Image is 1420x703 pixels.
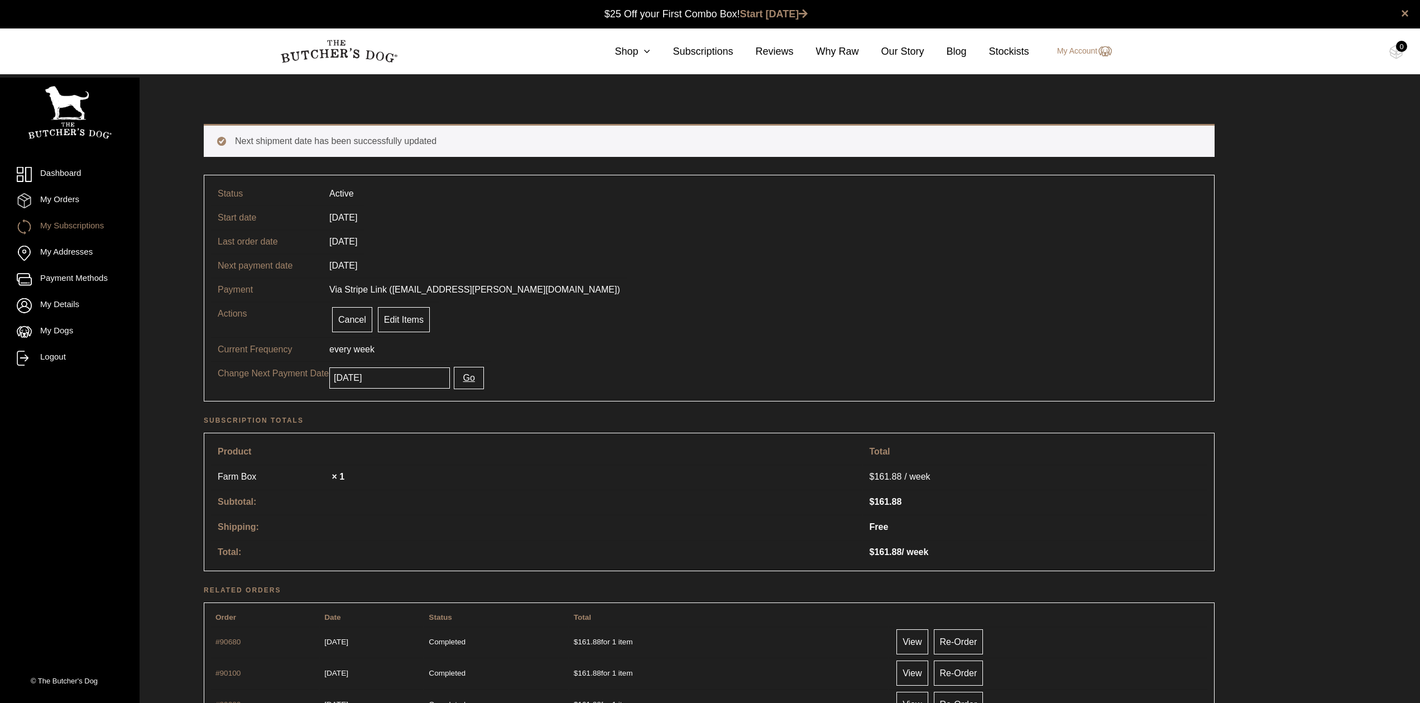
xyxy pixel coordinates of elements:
span: Via Stripe Link ([EMAIL_ADDRESS][PERSON_NAME][DOMAIN_NAME]) [329,285,620,294]
a: Dashboard [17,167,123,182]
a: Cancel [332,307,372,332]
div: 0 [1396,41,1407,52]
h2: Related orders [204,585,1215,596]
span: $ [870,497,875,506]
td: / week [863,465,1208,489]
td: Completed [424,658,568,688]
span: 161.88 [574,638,601,646]
span: 161.88 [870,547,902,557]
span: $ [870,547,875,557]
a: Farm Box [218,470,329,484]
td: [DATE] [323,229,364,254]
a: Stockists [967,44,1029,59]
a: Why Raw [794,44,859,59]
span: 161.88 [870,470,905,484]
a: Re-Order [934,661,984,686]
a: View [896,629,928,654]
a: close [1401,7,1409,20]
button: Go [454,367,483,389]
a: Subscriptions [650,44,733,59]
time: 1753923599 [324,669,348,677]
th: Product [211,440,862,463]
a: Edit Items [378,307,430,332]
td: Payment [211,278,323,302]
a: My Subscriptions [17,219,123,235]
td: Active [323,182,361,205]
p: Change Next Payment Date [218,367,329,380]
a: View order number 90680 [215,638,241,646]
span: Status [429,613,452,621]
a: My Orders [17,193,123,208]
span: 161.88 [574,669,601,677]
td: Completed [424,627,568,657]
span: 161.88 [870,497,902,506]
td: Free [863,515,1208,539]
a: Start [DATE] [740,8,808,20]
td: [DATE] [323,205,364,229]
a: Reviews [733,44,793,59]
a: My Dogs [17,324,123,339]
div: Next shipment date has been successfully updated [204,124,1215,157]
th: Subtotal: [211,490,862,514]
a: Payment Methods [17,272,123,287]
p: Current Frequency [218,343,329,356]
th: Shipping: [211,515,862,539]
img: TBD_Cart-Empty.png [1389,45,1403,59]
a: View order number 90100 [215,669,241,677]
a: Blog [924,44,967,59]
a: Our Story [859,44,924,59]
td: [DATE] [323,254,364,278]
a: Re-Order [934,629,984,654]
span: $ [574,669,578,677]
img: TBD_Portrait_Logo_White.png [28,86,112,139]
td: Actions [211,302,323,337]
td: / week [863,540,1208,564]
span: Order [215,613,236,621]
th: Total: [211,540,862,564]
span: $ [870,472,875,481]
td: Last order date [211,229,323,254]
a: My Details [17,298,123,313]
span: Total [574,613,591,621]
td: Status [211,182,323,205]
a: My Addresses [17,246,123,261]
time: 1755009358 [324,638,348,646]
span: week [354,345,375,354]
td: Next payment date [211,254,323,278]
strong: × 1 [332,472,344,481]
a: My Account [1046,45,1112,58]
span: Date [324,613,340,621]
td: for 1 item [569,627,888,657]
h2: Subscription totals [204,415,1215,426]
th: Total [863,440,1208,463]
span: $ [574,638,578,646]
td: Start date [211,205,323,229]
a: View [896,661,928,686]
td: for 1 item [569,658,888,688]
span: every [329,345,351,354]
a: Shop [592,44,650,59]
a: Logout [17,351,123,366]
